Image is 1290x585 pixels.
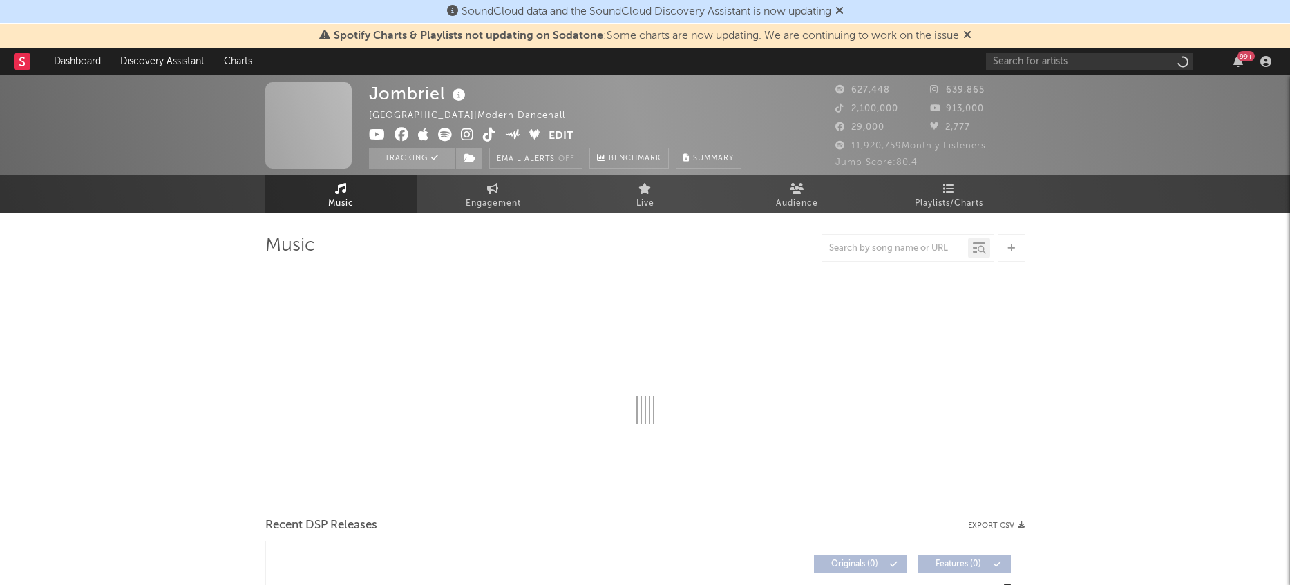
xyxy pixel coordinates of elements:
[814,555,907,573] button: Originals(0)
[369,108,581,124] div: [GEOGRAPHIC_DATA] | Modern Dancehall
[369,148,455,169] button: Tracking
[1233,56,1243,67] button: 99+
[835,123,884,132] span: 29,000
[927,560,990,568] span: Features ( 0 )
[1237,51,1255,61] div: 99 +
[417,175,569,213] a: Engagement
[549,128,573,145] button: Edit
[328,195,354,212] span: Music
[111,48,214,75] a: Discovery Assistant
[265,517,377,534] span: Recent DSP Releases
[609,151,661,167] span: Benchmark
[986,53,1193,70] input: Search for artists
[369,82,469,105] div: Jombriel
[693,155,734,162] span: Summary
[636,195,654,212] span: Live
[44,48,111,75] a: Dashboard
[915,195,983,212] span: Playlists/Charts
[569,175,721,213] a: Live
[676,148,741,169] button: Summary
[823,560,886,568] span: Originals ( 0 )
[835,104,898,113] span: 2,100,000
[489,148,582,169] button: Email AlertsOff
[835,6,844,17] span: Dismiss
[930,104,984,113] span: 913,000
[835,86,890,95] span: 627,448
[873,175,1025,213] a: Playlists/Charts
[918,555,1011,573] button: Features(0)
[822,243,968,254] input: Search by song name or URL
[930,123,970,132] span: 2,777
[835,158,918,167] span: Jump Score: 80.4
[462,6,831,17] span: SoundCloud data and the SoundCloud Discovery Assistant is now updating
[930,86,985,95] span: 639,865
[721,175,873,213] a: Audience
[265,175,417,213] a: Music
[968,521,1025,530] button: Export CSV
[558,155,575,163] em: Off
[466,195,521,212] span: Engagement
[334,30,959,41] span: : Some charts are now updating. We are continuing to work on the issue
[963,30,971,41] span: Dismiss
[214,48,262,75] a: Charts
[835,142,986,151] span: 11,920,759 Monthly Listeners
[334,30,603,41] span: Spotify Charts & Playlists not updating on Sodatone
[776,195,818,212] span: Audience
[589,148,669,169] a: Benchmark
